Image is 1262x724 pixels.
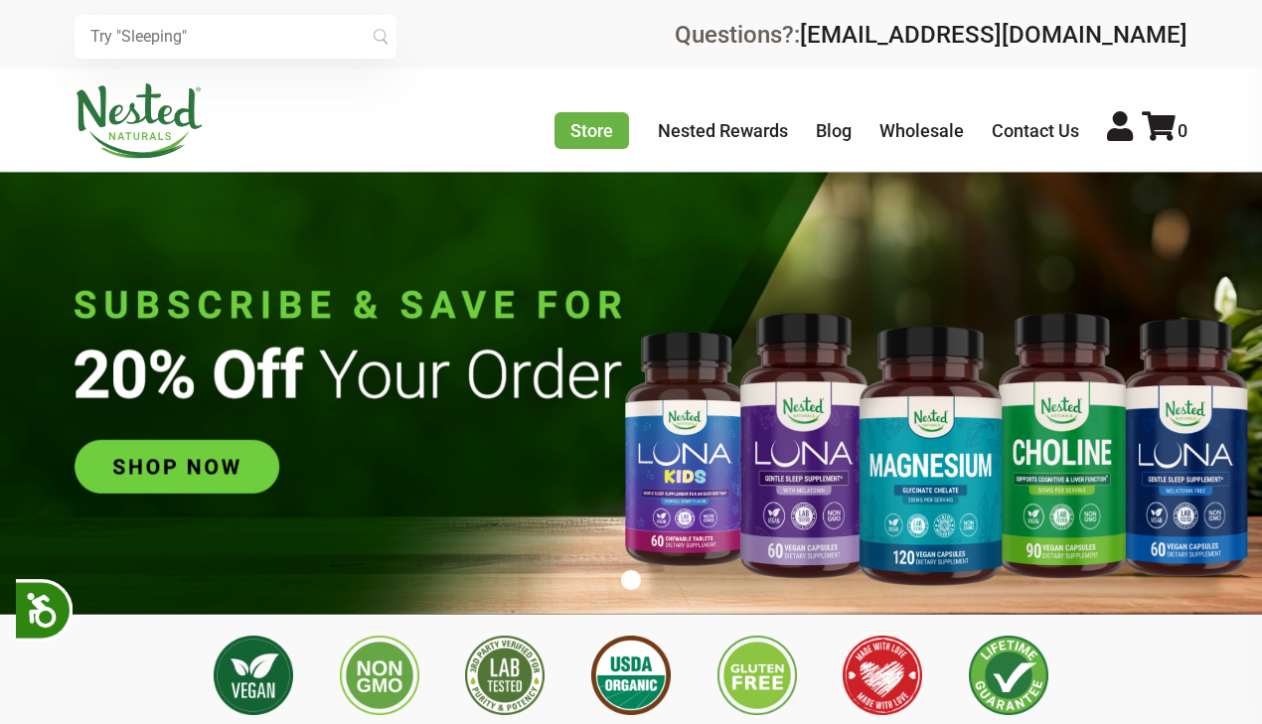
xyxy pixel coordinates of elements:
[554,112,629,149] a: Store
[621,570,641,590] button: 1 of 1
[591,636,671,715] img: USDA Organic
[1142,120,1187,141] a: 0
[816,120,852,141] a: Blog
[969,636,1048,715] img: Lifetime Guarantee
[658,120,788,141] a: Nested Rewards
[75,15,396,59] input: Try "Sleeping"
[675,23,1187,47] div: Questions?:
[465,636,545,715] img: 3rd Party Lab Tested
[214,636,293,715] img: Vegan
[843,636,922,715] img: Made with Love
[340,636,419,715] img: Non GMO
[800,21,1187,49] a: [EMAIL_ADDRESS][DOMAIN_NAME]
[992,120,1079,141] a: Contact Us
[879,120,964,141] a: Wholesale
[1178,120,1187,141] span: 0
[75,83,204,159] img: Nested Naturals
[717,636,797,715] img: Gluten Free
